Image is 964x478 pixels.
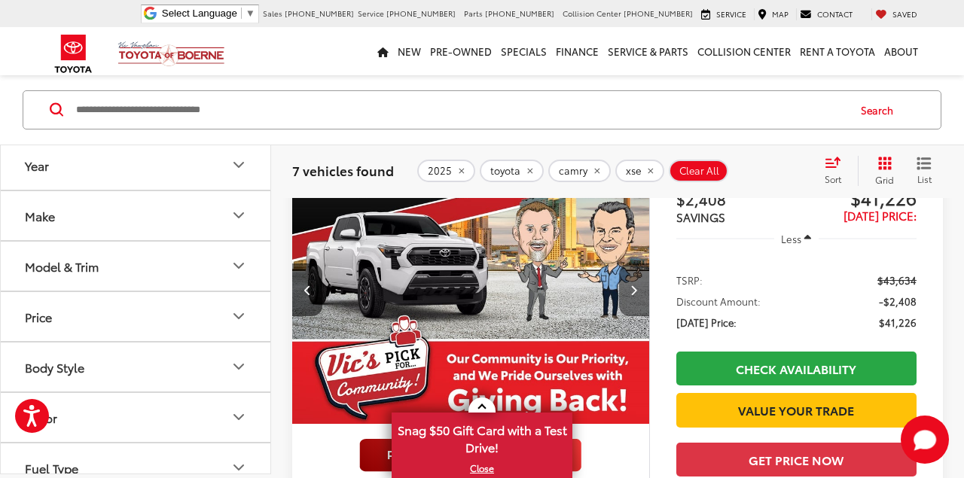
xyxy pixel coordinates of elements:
[359,439,581,472] img: full motion video
[1,242,272,291] button: Model & TrimModel & Trim
[676,393,917,427] a: Value Your Trade
[877,272,917,288] span: $43,634
[1,141,272,190] button: YearYear
[880,27,923,75] a: About
[772,8,789,20] span: Map
[796,8,856,20] a: Contact
[901,416,949,464] button: Toggle Chat Window
[697,8,750,20] a: Service
[162,8,255,19] a: Select Language​
[847,91,915,129] button: Search
[373,27,393,75] a: Home
[551,27,603,75] a: Finance
[563,8,621,19] span: Collision Center
[875,173,894,186] span: Grid
[230,408,248,426] div: Color
[417,160,475,182] button: remove 2025
[626,165,641,177] span: xse
[624,8,693,19] span: [PHONE_NUMBER]
[117,41,225,67] img: Vic Vaughan Toyota of Boerne
[1,292,272,341] button: PricePrice
[25,309,52,324] div: Price
[603,27,693,75] a: Service & Parts: Opens in a new tab
[285,8,354,19] span: [PHONE_NUMBER]
[905,156,943,186] button: List View
[230,307,248,325] div: Price
[246,8,255,19] span: ▼
[817,156,858,186] button: Select sort value
[25,158,49,172] div: Year
[241,8,242,19] span: ​
[358,8,384,19] span: Service
[879,315,917,330] span: $41,226
[879,294,917,309] span: -$2,408
[892,8,917,20] span: Saved
[843,207,917,224] span: [DATE] Price:
[548,160,611,182] button: remove camry
[263,8,282,19] span: Sales
[676,315,737,330] span: [DATE] Price:
[676,209,725,225] span: SAVINGS
[292,263,322,316] button: Previous image
[858,156,905,186] button: Grid View
[615,160,664,182] button: remove xse
[480,160,544,182] button: remove toyota
[25,209,55,223] div: Make
[230,358,248,376] div: Body Style
[490,165,520,177] span: toyota
[485,8,554,19] span: [PHONE_NUMBER]
[25,360,84,374] div: Body Style
[230,257,248,275] div: Model & Trim
[917,172,932,185] span: List
[162,8,237,19] span: Select Language
[464,8,483,19] span: Parts
[1,343,272,391] button: Body StyleBody Style
[1,393,272,442] button: ColorColor
[676,187,797,210] span: $2,408
[291,156,651,425] img: 2025 Toyota Camry XSE
[774,225,819,252] button: Less
[676,294,761,309] span: Discount Amount:
[795,27,880,75] a: Rent a Toyota
[393,414,571,460] span: Snag $50 Gift Card with a Test Drive!
[901,416,949,464] svg: Start Chat
[292,161,394,179] span: 7 vehicles found
[676,443,917,476] button: Get Price Now
[75,92,847,128] input: Search by Make, Model, or Keyword
[291,156,651,424] div: 2025 Toyota Camry XSE 4
[559,165,587,177] span: camry
[386,8,456,19] span: [PHONE_NUMBER]
[393,27,426,75] a: New
[693,27,795,75] a: Collision Center
[45,29,102,78] img: Toyota
[428,165,452,177] span: 2025
[426,27,496,75] a: Pre-Owned
[25,259,99,273] div: Model & Trim
[230,458,248,476] div: Fuel Type
[25,461,78,475] div: Fuel Type
[230,206,248,224] div: Make
[669,160,728,182] button: Clear All
[871,8,921,20] a: My Saved Vehicles
[679,165,719,177] span: Clear All
[676,352,917,385] a: Check Availability
[619,263,649,316] button: Next image
[496,27,551,75] a: Specials
[1,191,272,240] button: MakeMake
[291,156,651,424] a: 2025 Toyota Camry XSE2025 Toyota Camry XSE2025 Toyota Camry XSE2025 Toyota Camry XSE
[825,172,841,185] span: Sort
[781,232,801,245] span: Less
[676,272,703,288] span: TSRP:
[754,8,792,20] a: Map
[817,8,853,20] span: Contact
[716,8,746,20] span: Service
[230,156,248,174] div: Year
